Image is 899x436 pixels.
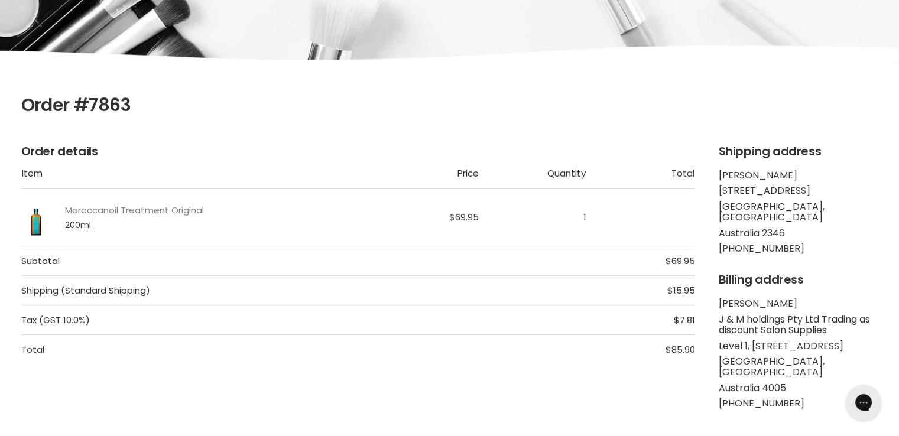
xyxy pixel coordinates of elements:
a: Moroccanoil Treatment Original [65,205,204,215]
span: Subtotal [21,246,588,276]
td: 1 [479,188,587,246]
h2: Order details [21,145,695,158]
span: $85.90 [666,343,695,356]
li: [PERSON_NAME] [719,170,878,181]
h2: Shipping address [719,145,878,158]
li: Australia 2346 [719,228,878,239]
th: Price [371,168,479,188]
li: [PHONE_NUMBER] [719,398,878,409]
h2: Billing address [719,273,878,287]
span: 200ml [65,220,225,230]
li: [STREET_ADDRESS] [719,186,878,196]
th: Item [21,168,372,188]
li: [PERSON_NAME] [719,298,878,309]
li: Level 1, [STREET_ADDRESS] [719,341,878,352]
span: $15.95 [667,284,695,297]
span: $69.95 [666,255,695,267]
iframe: Gorgias live chat messenger [840,380,887,424]
li: [PHONE_NUMBER] [719,243,878,254]
li: [GEOGRAPHIC_DATA], [GEOGRAPHIC_DATA] [719,356,878,378]
li: [GEOGRAPHIC_DATA], [GEOGRAPHIC_DATA] [719,201,878,223]
span: Total [21,335,588,365]
h1: Order #7863 [21,95,878,116]
span: $69.95 [449,211,479,223]
span: Shipping (Standard Shipping) [21,275,588,305]
th: Quantity [479,168,587,188]
th: Total [587,168,694,188]
span: $7.81 [674,314,695,326]
li: J & M holdings Pty Ltd Trading as discount Salon Supplies [719,314,878,336]
li: Australia 4005 [719,383,878,393]
img: Moroccanoil Treatment Original - 200ml [21,199,51,236]
span: Tax (GST 10.0%) [21,305,588,335]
